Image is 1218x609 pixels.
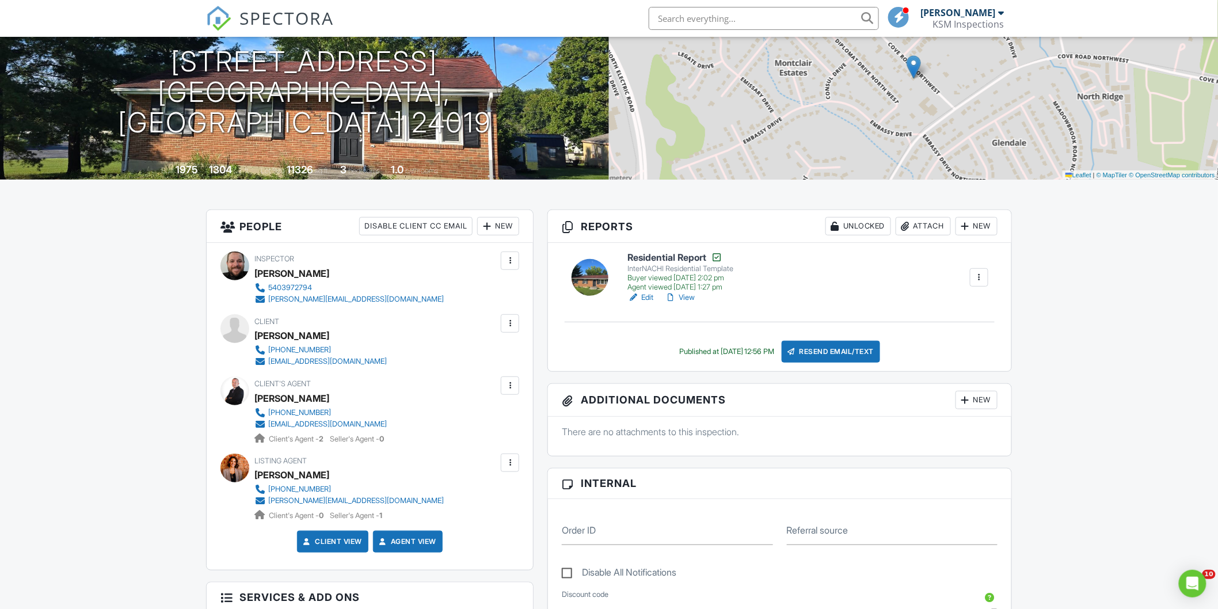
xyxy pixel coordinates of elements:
a: [PERSON_NAME] [254,390,329,407]
a: [PHONE_NUMBER] [254,407,387,418]
span: Client [254,317,279,326]
a: Leaflet [1065,172,1091,178]
div: 3 [341,163,347,176]
h3: Internal [548,469,1011,498]
a: Client View [301,536,362,547]
div: InterNACHI Residential Template [627,264,733,273]
div: [PHONE_NUMBER] [268,485,331,494]
div: New [956,391,998,409]
a: [EMAIL_ADDRESS][DOMAIN_NAME] [254,356,387,367]
span: bathrooms [406,166,439,175]
div: Unlocked [825,217,891,235]
p: There are no attachments to this inspection. [562,425,998,438]
label: Referral source [787,524,848,536]
a: View [665,292,695,303]
span: | [1093,172,1095,178]
a: [PHONE_NUMBER] [254,484,444,495]
span: Client's Agent - [269,511,325,520]
strong: 0 [379,435,384,443]
a: [PERSON_NAME][EMAIL_ADDRESS][DOMAIN_NAME] [254,495,444,507]
a: [PERSON_NAME] [254,466,329,484]
h3: People [207,210,533,243]
div: [EMAIL_ADDRESS][DOMAIN_NAME] [268,420,387,429]
div: 11326 [287,163,314,176]
span: sq.ft. [315,166,330,175]
label: Disable All Notifications [562,567,676,581]
img: The Best Home Inspection Software - Spectora [206,6,231,31]
strong: 0 [319,511,323,520]
div: New [956,217,998,235]
span: Seller's Agent - [330,511,382,520]
h3: Additional Documents [548,384,1011,417]
div: Agent viewed [DATE] 1:27 pm [627,283,733,292]
span: Client's Agent [254,379,311,388]
div: 1304 [210,163,233,176]
span: 10 [1202,570,1216,579]
span: bedrooms [349,166,380,175]
span: Listing Agent [254,456,307,465]
span: Inspector [254,254,294,263]
a: [PERSON_NAME][EMAIL_ADDRESS][DOMAIN_NAME] [254,294,444,305]
a: Agent View [377,536,436,547]
span: SPECTORA [239,6,334,30]
div: [PERSON_NAME][EMAIL_ADDRESS][DOMAIN_NAME] [268,295,444,304]
span: Seller's Agent - [330,435,384,443]
div: Open Intercom Messenger [1179,570,1206,597]
a: [PHONE_NUMBER] [254,344,387,356]
a: Residential Report InterNACHI Residential Template Buyer viewed [DATE] 2:02 pm Agent viewed [DATE... [627,252,733,292]
div: 1.0 [391,163,404,176]
a: © MapTiler [1097,172,1128,178]
div: [PHONE_NUMBER] [268,408,331,417]
span: Built [162,166,174,175]
a: [EMAIL_ADDRESS][DOMAIN_NAME] [254,418,387,430]
img: Marker [907,55,921,79]
label: Order ID [562,524,596,536]
div: Published at [DATE] 12:56 PM [679,347,775,356]
label: Discount code [562,589,608,600]
div: [PERSON_NAME] [921,7,996,18]
h3: Reports [548,210,1011,243]
h6: Residential Report [627,252,733,263]
div: Buyer viewed [DATE] 2:02 pm [627,273,733,283]
div: 1975 [176,163,199,176]
div: [PERSON_NAME] [254,327,329,344]
div: [PERSON_NAME][EMAIL_ADDRESS][DOMAIN_NAME] [268,496,444,505]
span: Client's Agent - [269,435,325,443]
div: Resend Email/Text [782,341,881,363]
div: Disable Client CC Email [359,217,473,235]
span: Lot Size [261,166,286,175]
a: 5403972794 [254,282,444,294]
div: 5403972794 [268,283,312,292]
a: SPECTORA [206,16,334,40]
span: sq. ft. [234,166,250,175]
div: [PERSON_NAME] [254,265,329,282]
input: Search everything... [649,7,879,30]
div: Attach [896,217,951,235]
div: KSM Inspections [933,18,1004,30]
strong: 2 [319,435,323,443]
strong: 1 [379,511,382,520]
div: [EMAIL_ADDRESS][DOMAIN_NAME] [268,357,387,366]
a: © OpenStreetMap contributors [1129,172,1215,178]
div: [PHONE_NUMBER] [268,345,331,355]
div: New [477,217,519,235]
a: Edit [627,292,653,303]
h1: [STREET_ADDRESS] [GEOGRAPHIC_DATA], [GEOGRAPHIC_DATA] 24019 [18,47,591,138]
